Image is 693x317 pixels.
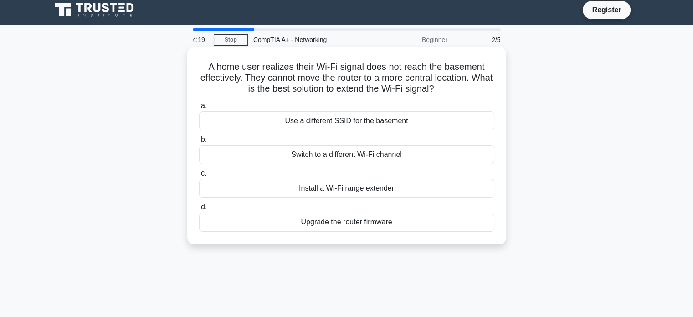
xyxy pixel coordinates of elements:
[199,111,494,130] div: Use a different SSID for the basement
[201,102,207,109] span: a.
[201,203,207,211] span: d.
[453,31,506,49] div: 2/5
[214,34,248,46] a: Stop
[198,61,495,95] h5: A home user realizes their Wi-Fi signal does not reach the basement effectively. They cannot move...
[199,213,494,232] div: Upgrade the router firmware
[373,31,453,49] div: Beginner
[586,4,626,16] a: Register
[199,145,494,164] div: Switch to a different Wi-Fi channel
[199,179,494,198] div: Install a Wi-Fi range extender
[187,31,214,49] div: 4:19
[248,31,373,49] div: CompTIA A+ - Networking
[201,169,206,177] span: c.
[201,135,207,143] span: b.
